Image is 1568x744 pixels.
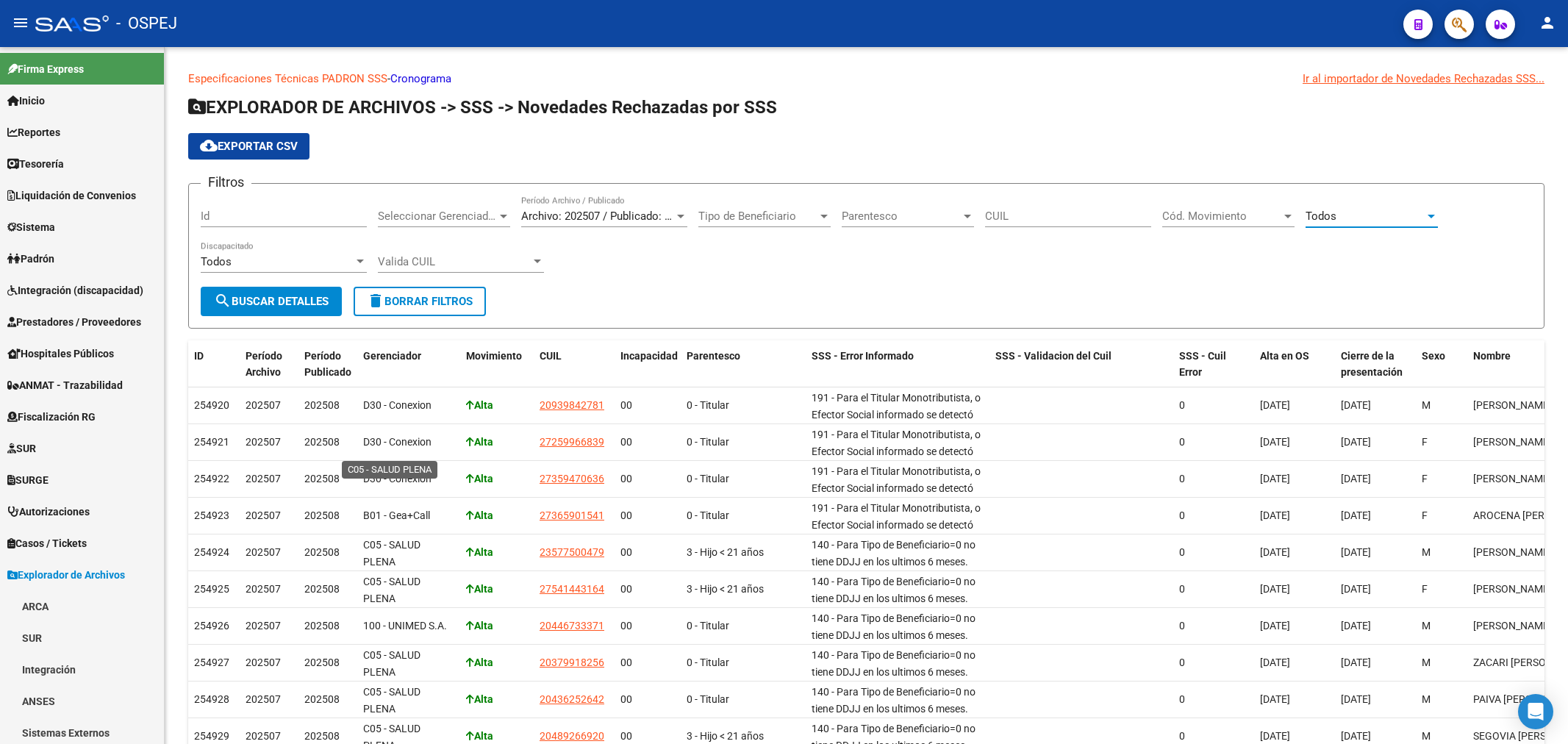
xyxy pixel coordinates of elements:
[7,346,114,362] span: Hospitales Públicos
[367,292,384,310] mat-icon: delete
[116,7,177,40] span: - OSPEJ
[812,539,975,568] span: 140 - Para Tipo de Beneficiario=0 no tiene DDJJ en los ultimos 6 meses.
[1260,350,1309,362] span: Alta en OS
[1416,340,1467,389] datatable-header-cell: Sexo
[1260,509,1290,521] span: [DATE]
[1179,657,1185,668] span: 0
[681,340,806,389] datatable-header-cell: Parentesco
[1260,399,1290,411] span: [DATE]
[1422,730,1431,742] span: M
[1179,399,1185,411] span: 0
[812,392,981,454] span: 191 - Para el Titular Monotributista, o Efector Social informado se detectó una baja al régimen i...
[1473,583,1552,595] span: [PERSON_NAME]
[1422,350,1445,362] span: Sexo
[201,255,232,268] span: Todos
[246,693,281,705] span: 202507
[620,691,675,708] div: 00
[687,620,729,632] span: 0 - Titular
[194,657,229,668] span: 254927
[521,210,700,223] span: Archivo: 202507 / Publicado: 202508
[1306,210,1336,223] span: Todos
[1179,583,1185,595] span: 0
[466,620,493,632] strong: Alta
[188,71,1544,87] p: -
[687,657,729,668] span: 0 - Titular
[1341,583,1371,595] span: [DATE]
[1473,473,1552,484] span: [PERSON_NAME]
[1260,730,1290,742] span: [DATE]
[466,350,522,362] span: Movimiento
[1422,620,1431,632] span: M
[687,509,729,521] span: 0 - Titular
[1341,620,1371,632] span: [DATE]
[1422,546,1431,558] span: M
[812,429,981,490] span: 191 - Para el Titular Monotributista, o Efector Social informado se detectó una baja al régimen i...
[246,436,281,448] span: 202507
[194,583,229,595] span: 254925
[378,210,497,223] span: Seleccionar Gerenciador
[620,397,675,414] div: 00
[1341,693,1371,705] span: [DATE]
[466,399,493,411] strong: Alta
[246,620,281,632] span: 202507
[363,473,432,484] span: D30 - Conexion
[540,509,604,521] span: 27365901541
[540,730,604,742] span: 20489266920
[1254,340,1335,389] datatable-header-cell: Alta en OS
[687,350,740,362] span: Parentesco
[7,93,45,109] span: Inicio
[7,282,143,298] span: Integración (discapacidad)
[1162,210,1281,223] span: Cód. Movimiento
[620,471,675,487] div: 00
[246,583,281,595] span: 202507
[246,509,281,521] span: 202507
[304,473,340,484] span: 202508
[363,350,421,362] span: Gerenciador
[1303,71,1544,87] div: Ir al importador de Novedades Rechazadas SSS...
[246,473,281,484] span: 202507
[466,657,493,668] strong: Alta
[7,61,84,77] span: Firma Express
[687,399,729,411] span: 0 - Titular
[1473,399,1552,411] span: [PERSON_NAME]
[620,350,678,362] span: Incapacidad
[7,535,87,551] span: Casos / Tickets
[1179,620,1185,632] span: 0
[201,172,251,193] h3: Filtros
[466,730,493,742] strong: Alta
[812,465,981,527] span: 191 - Para el Titular Monotributista, o Efector Social informado se detectó una baja al régimen i...
[194,509,229,521] span: 254923
[1260,620,1290,632] span: [DATE]
[7,440,36,457] span: SUR
[7,567,125,583] span: Explorador de Archivos
[1179,546,1185,558] span: 0
[460,340,534,389] datatable-header-cell: Movimiento
[1341,350,1403,379] span: Cierre de la presentación
[188,72,387,85] a: Especificaciones Técnicas PADRON SSS
[615,340,681,389] datatable-header-cell: Incapacidad
[1260,436,1290,448] span: [DATE]
[620,434,675,451] div: 00
[7,187,136,204] span: Liquidación de Convenios
[7,409,96,425] span: Fiscalización RG
[246,657,281,668] span: 202507
[620,544,675,561] div: 00
[201,287,342,316] button: Buscar Detalles
[298,340,357,389] datatable-header-cell: Período Publicado
[1473,350,1511,362] span: Nombre
[194,399,229,411] span: 254920
[194,473,229,484] span: 254922
[363,399,432,411] span: D30 - Conexion
[194,546,229,558] span: 254924
[246,730,281,742] span: 202507
[246,546,281,558] span: 202507
[200,137,218,154] mat-icon: cloud_download
[1539,14,1556,32] mat-icon: person
[812,350,914,362] span: SSS - Error Informado
[466,473,493,484] strong: Alta
[540,583,604,595] span: 27541443164
[1473,546,1552,558] span: [PERSON_NAME]
[194,730,229,742] span: 254929
[540,350,562,362] span: CUIL
[806,340,989,389] datatable-header-cell: SSS - Error Informado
